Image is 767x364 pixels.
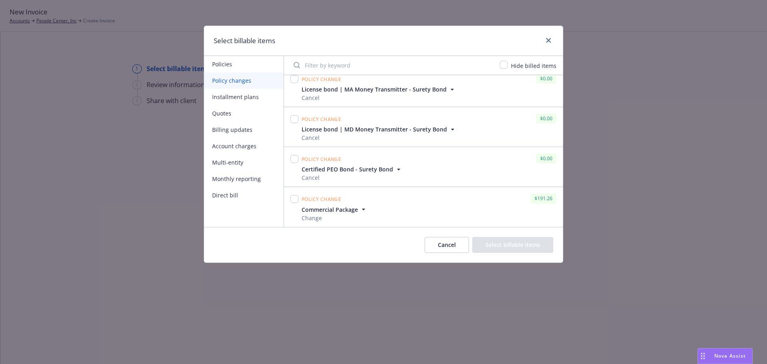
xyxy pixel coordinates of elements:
[302,173,403,182] span: Cancel
[302,196,341,203] span: Policy change
[697,348,753,364] button: Nova Assist
[302,165,403,173] button: Certified PEO Bond - Surety Bond
[204,105,284,121] button: Quotes
[204,171,284,187] button: Monthly reporting
[302,205,368,214] button: Commercial Package
[204,187,284,203] button: Direct bill
[204,121,284,138] button: Billing updates
[511,62,556,70] span: Hide billed items
[302,116,341,123] span: Policy change
[302,93,456,102] span: Cancel
[536,74,556,84] div: $0.00
[204,89,284,105] button: Installment plans
[302,125,447,133] span: License bond | MD Money Transmitter - Surety Bond
[698,348,708,364] div: Drag to move
[302,214,368,222] span: Change
[204,56,284,72] button: Policies
[289,57,495,73] input: Filter by keyword
[302,205,358,214] span: Commercial Package
[536,113,556,123] div: $0.00
[302,85,447,93] span: License bond | MA Money Transmitter - Surety Bond
[714,352,746,359] span: Nova Assist
[531,193,556,203] div: $191.26
[204,138,284,154] button: Account charges
[425,237,469,253] button: Cancel
[302,165,393,173] span: Certified PEO Bond - Surety Bond
[536,153,556,163] div: $0.00
[204,154,284,171] button: Multi-entity
[302,133,457,142] span: Cancel
[302,156,341,163] span: Policy change
[302,125,457,133] button: License bond | MD Money Transmitter - Surety Bond
[544,36,553,45] a: close
[302,76,341,83] span: Policy change
[302,85,456,93] button: License bond | MA Money Transmitter - Surety Bond
[204,72,284,89] button: Policy changes
[214,36,275,46] h1: Select billable items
